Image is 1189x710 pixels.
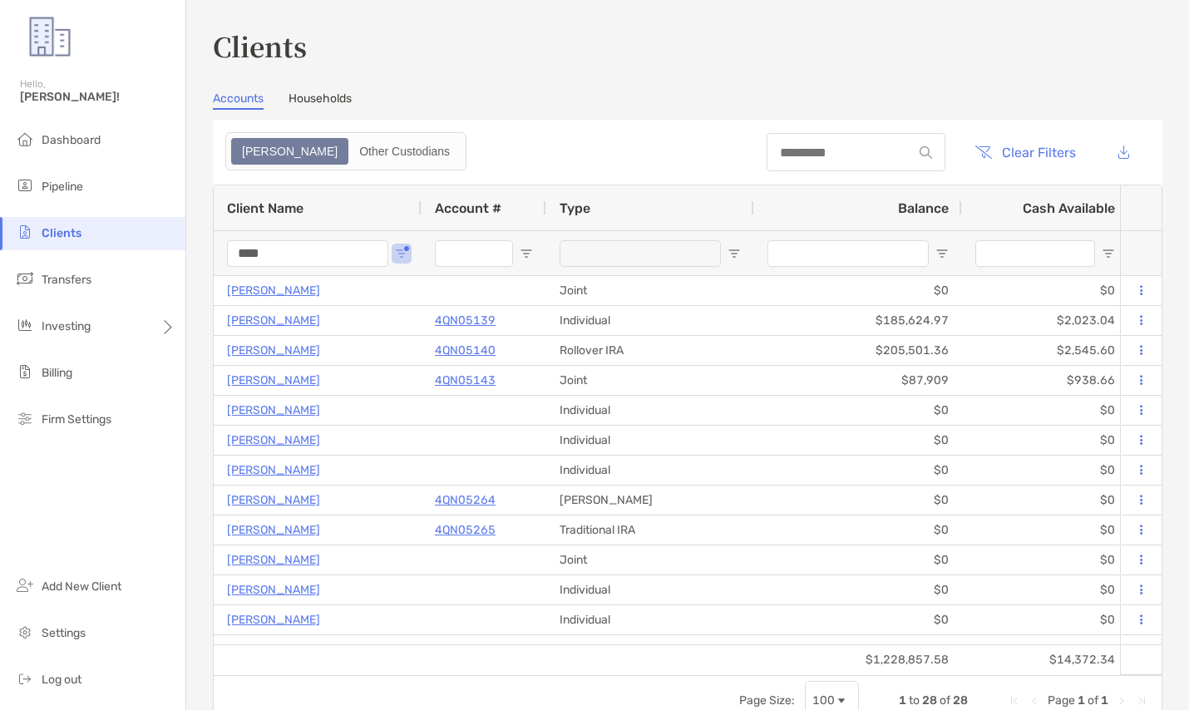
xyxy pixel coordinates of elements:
[350,140,459,163] div: Other Custodians
[962,635,1128,664] div: $0
[962,276,1128,305] div: $0
[898,200,949,216] span: Balance
[227,639,320,660] a: [PERSON_NAME]
[754,396,962,425] div: $0
[435,520,496,540] a: 4QN05265
[962,486,1128,515] div: $0
[15,622,35,642] img: settings icon
[754,426,962,455] div: $0
[227,310,320,331] a: [PERSON_NAME]
[546,426,754,455] div: Individual
[213,91,264,110] a: Accounts
[962,336,1128,365] div: $2,545.60
[546,306,754,335] div: Individual
[15,315,35,335] img: investing icon
[42,133,101,147] span: Dashboard
[227,579,320,600] a: [PERSON_NAME]
[1115,694,1128,708] div: Next Page
[227,490,320,510] a: [PERSON_NAME]
[754,575,962,604] div: $0
[546,456,754,485] div: Individual
[728,247,741,260] button: Open Filter Menu
[1102,247,1115,260] button: Open Filter Menu
[227,340,320,361] a: [PERSON_NAME]
[754,605,962,634] div: $0
[962,456,1128,485] div: $0
[15,408,35,428] img: firm-settings icon
[546,605,754,634] div: Individual
[546,545,754,574] div: Joint
[940,693,950,708] span: of
[435,310,496,331] a: 4QN05139
[1078,693,1085,708] span: 1
[546,396,754,425] div: Individual
[754,336,962,365] div: $205,501.36
[962,306,1128,335] div: $2,023.04
[42,226,81,240] span: Clients
[962,605,1128,634] div: $0
[233,140,347,163] div: Zoe
[935,247,949,260] button: Open Filter Menu
[395,247,408,260] button: Open Filter Menu
[42,579,121,594] span: Add New Client
[962,426,1128,455] div: $0
[767,240,929,267] input: Balance Filter Input
[225,132,466,170] div: segmented control
[42,366,72,380] span: Billing
[227,460,320,481] a: [PERSON_NAME]
[962,396,1128,425] div: $0
[754,635,962,664] div: $0
[560,200,590,216] span: Type
[754,366,962,395] div: $87,909
[435,370,496,391] a: 4QN05143
[975,240,1095,267] input: Cash Available Filter Input
[227,430,320,451] a: [PERSON_NAME]
[42,412,111,426] span: Firm Settings
[15,362,35,382] img: billing icon
[289,91,352,110] a: Households
[754,486,962,515] div: $0
[435,200,501,216] span: Account #
[42,273,91,287] span: Transfers
[15,222,35,242] img: clients icon
[42,319,91,333] span: Investing
[227,609,320,630] a: [PERSON_NAME]
[42,180,83,194] span: Pipeline
[213,27,1162,65] h3: Clients
[15,668,35,688] img: logout icon
[227,370,320,391] a: [PERSON_NAME]
[754,645,962,674] div: $1,228,857.58
[227,550,320,570] a: [PERSON_NAME]
[227,280,320,301] a: [PERSON_NAME]
[435,340,496,361] a: 4QN05140
[739,693,795,708] div: Page Size:
[754,515,962,545] div: $0
[962,575,1128,604] div: $0
[754,456,962,485] div: $0
[15,175,35,195] img: pipeline icon
[1048,693,1075,708] span: Page
[546,366,754,395] div: Joint
[962,545,1128,574] div: $0
[962,515,1128,545] div: $0
[754,545,962,574] div: $0
[812,693,835,708] div: 100
[1135,694,1148,708] div: Last Page
[15,575,35,595] img: add_new_client icon
[546,336,754,365] div: Rollover IRA
[909,693,920,708] span: to
[435,240,513,267] input: Account # Filter Input
[15,269,35,288] img: transfers icon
